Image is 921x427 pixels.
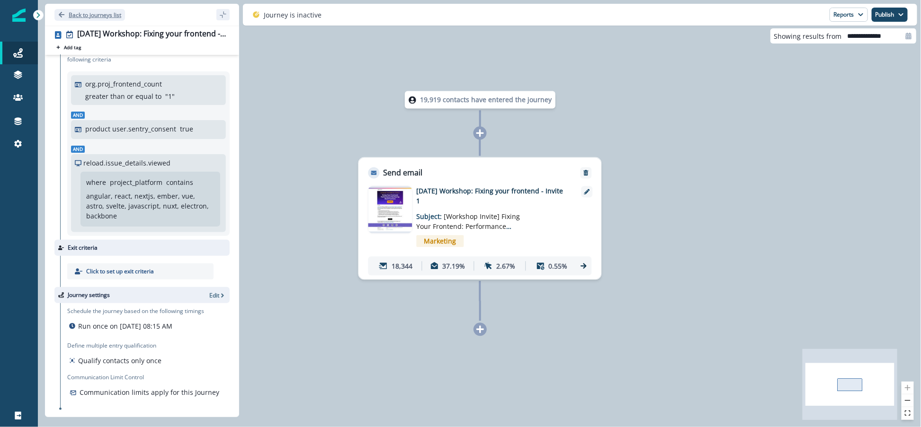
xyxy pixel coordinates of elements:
[264,10,322,20] p: Journey is inactive
[78,356,161,366] p: Qualify contacts only once
[774,31,842,41] p: Showing results from
[548,261,567,271] p: 0.55%
[902,394,914,407] button: zoom out
[68,244,98,252] p: Exit criteria
[54,9,125,21] button: Go back
[166,177,193,187] p: contains
[85,79,162,89] p: org.proj_frontend_count
[389,91,571,109] div: 19,919 contacts have entered the journey
[830,8,868,22] button: Reports
[69,11,121,19] p: Back to journeys list
[67,307,204,315] p: Schedule the journey based on the following timings
[209,291,226,299] button: Edit
[496,261,515,271] p: 2.67%
[67,341,163,350] p: Define multiple entry qualification
[71,112,85,119] span: And
[71,146,85,153] span: And
[392,261,412,271] p: 18,344
[78,321,172,331] p: Run once on [DATE] 08:15 AM
[417,212,520,241] span: [Workshop Invite] Fixing Your Frontend: Performance Monitoring Best Practices
[77,29,226,40] div: [DATE] Workshop: Fixing your frontend - Invite 1
[368,188,412,231] img: email asset unavailable
[216,9,230,20] button: sidebar collapse toggle
[417,206,535,232] p: Subject:
[67,373,230,382] p: Communication Limit Control
[64,44,81,50] p: Add tag
[902,407,914,420] button: fit view
[417,186,568,206] p: [DATE] Workshop: Fixing your frontend - Invite 1
[165,91,175,101] p: " 1 "
[86,177,106,187] p: where
[180,124,193,134] p: true
[85,124,176,134] p: product user.sentry_consent
[209,291,219,299] p: Edit
[110,177,162,187] p: project_platform
[86,191,211,221] p: angular, react, nextjs, ember, vue, astro, svelte, javascript, nuxt, electron, backbone
[12,9,26,22] img: Inflection
[68,291,110,299] p: Journey settings
[54,44,83,51] button: Add tag
[85,91,161,101] p: greater than or equal to
[358,157,602,280] div: Send emailRemoveemail asset unavailable[DATE] Workshop: Fixing your frontend - Invite 1Subject: [...
[384,167,423,179] p: Send email
[443,261,465,271] p: 37.19%
[67,47,230,64] p: Consider a contact for the workflow only if they meet the following criteria
[83,158,170,168] p: reload.issue_details.viewed
[579,170,594,176] button: Remove
[420,95,552,105] p: 19,919 contacts have entered the journey
[872,8,908,22] button: Publish
[80,387,219,397] p: Communication limits apply for this Journey
[417,235,464,247] span: Marketing
[86,267,154,276] p: Click to set up exit criteria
